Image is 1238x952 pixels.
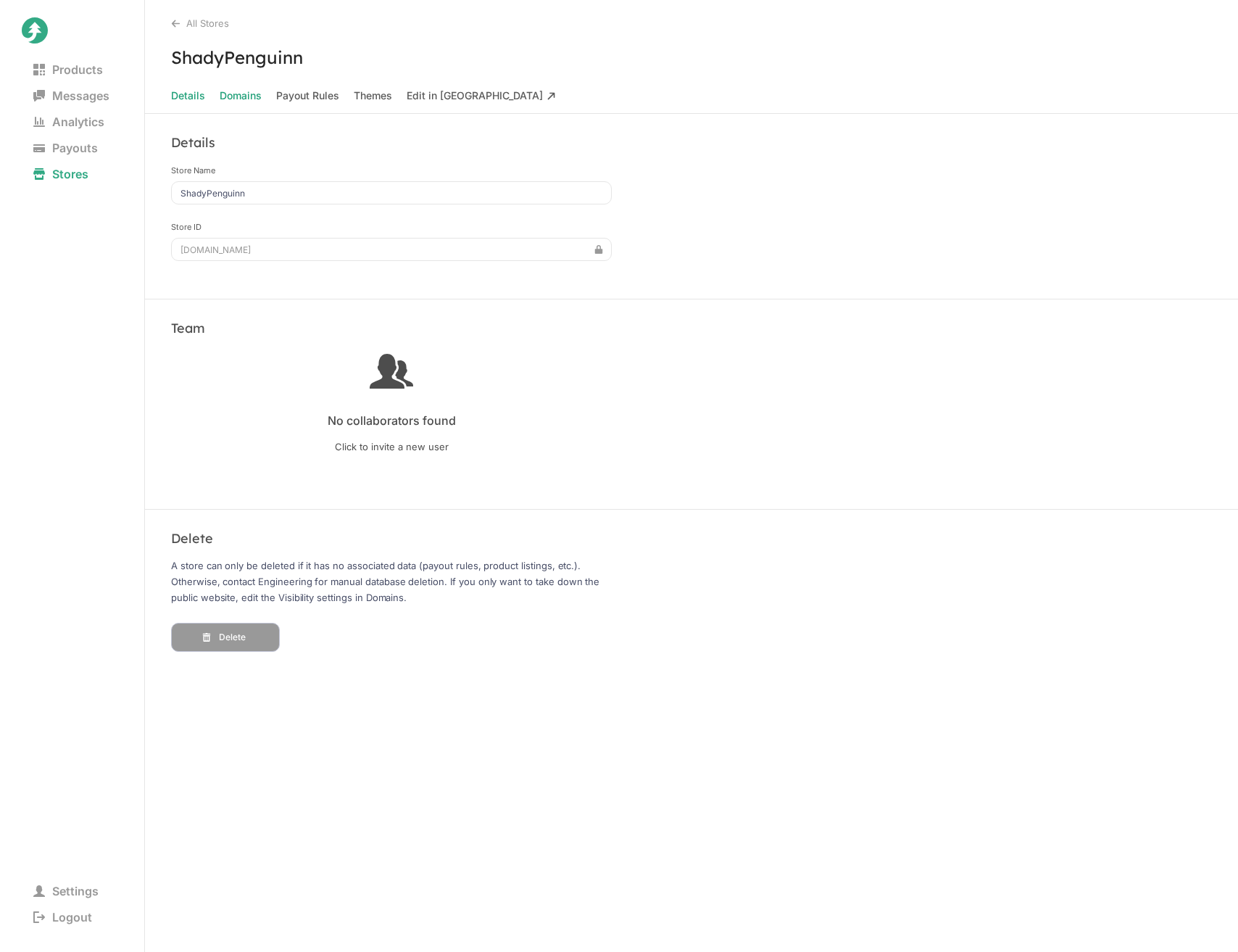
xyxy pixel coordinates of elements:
[171,441,612,452] span: Click to invite a new user
[22,907,104,927] span: Logout
[22,59,115,80] span: Products
[407,86,556,106] span: Edit in [GEOGRAPHIC_DATA]
[171,623,280,652] button: Delete
[145,46,1238,68] h3: ShadyPenguinn
[171,222,612,232] label: Store ID
[171,165,612,175] label: Store Name
[276,86,339,106] span: Payout Rules
[171,558,612,605] p: A store can only be deleted if it has no associated data (payout rules, product listings, etc.). ...
[220,86,262,106] span: Domains
[328,405,456,429] p: No collaborators found
[171,86,205,106] span: Details
[171,530,213,547] h3: Delete
[354,86,392,106] span: Themes
[22,86,121,106] span: Messages
[22,881,110,901] span: Settings
[171,134,215,151] h3: Details
[22,164,100,184] span: Stores
[171,320,205,336] h3: Team
[171,17,1238,29] div: All Stores
[22,138,109,158] span: Payouts
[22,112,116,132] span: Analytics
